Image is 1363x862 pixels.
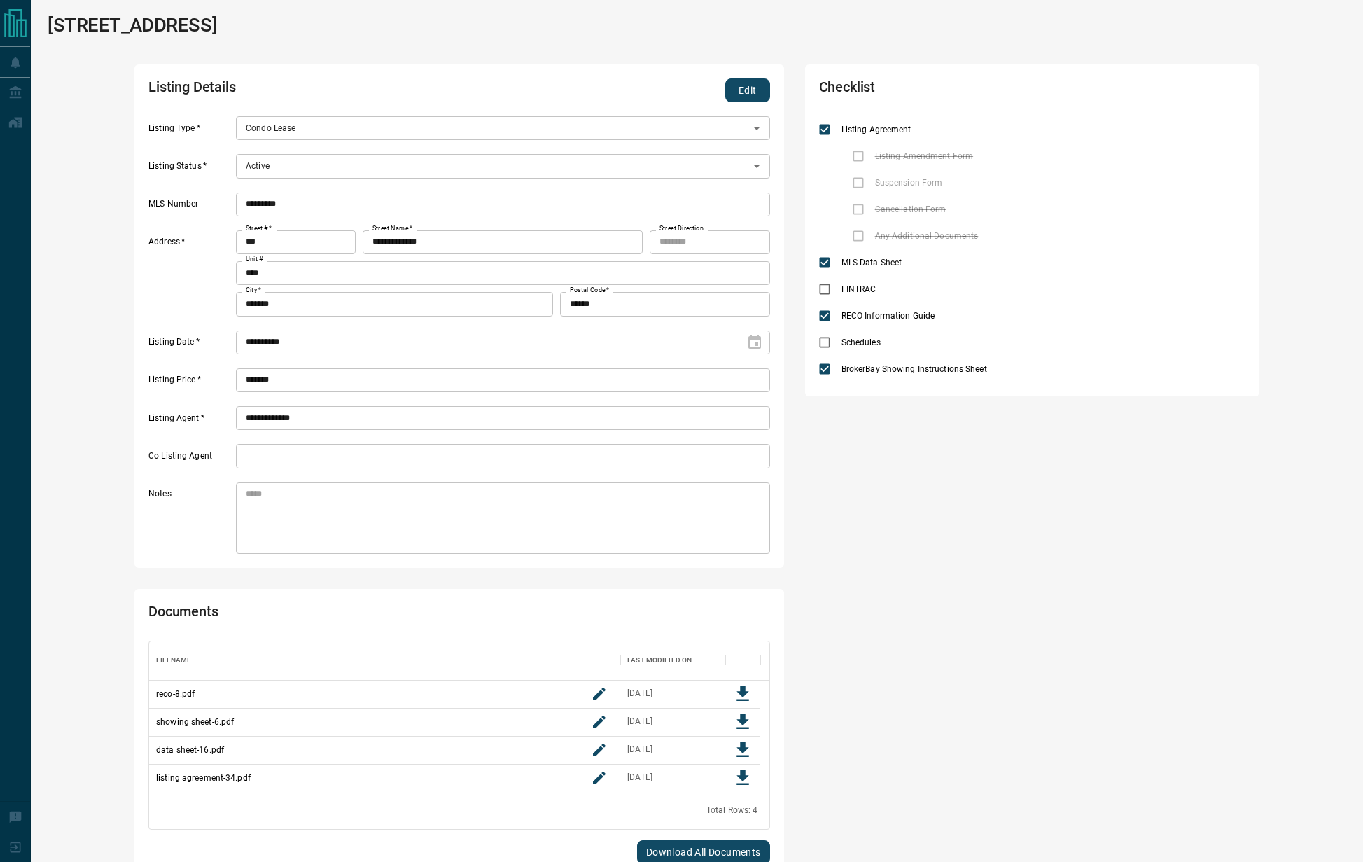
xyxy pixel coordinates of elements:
label: Address [148,236,232,316]
span: Cancellation Form [872,203,950,216]
label: Listing Status [148,160,232,179]
label: Listing Agent [148,412,232,431]
label: Postal Code [570,286,609,295]
button: rename button [585,764,613,792]
div: Aug 11, 2025 [627,716,652,728]
span: Suspension Form [872,176,946,189]
label: Street Name [372,224,412,233]
div: Last Modified On [620,641,725,680]
label: Notes [148,488,232,554]
button: Download File [729,736,757,764]
div: Aug 11, 2025 [627,688,652,700]
h2: Checklist [819,78,1075,102]
p: listing agreement-34.pdf [156,772,251,784]
p: showing sheet-6.pdf [156,716,234,728]
button: rename button [585,708,613,736]
button: rename button [585,736,613,764]
div: Filename [156,641,191,680]
span: Listing Agreement [838,123,915,136]
div: Filename [149,641,620,680]
div: Aug 11, 2025 [627,772,652,784]
button: Edit [725,78,770,102]
button: rename button [585,680,613,708]
span: Schedules [838,336,884,349]
label: Listing Date [148,336,232,354]
label: Street # [246,224,272,233]
div: Aug 11, 2025 [627,744,652,756]
p: data sheet-16.pdf [156,744,224,756]
div: Total Rows: 4 [706,805,758,816]
h1: [STREET_ADDRESS] [48,14,217,36]
div: Active [236,154,770,178]
span: Listing Amendment Form [872,150,977,162]
h2: Listing Details [148,78,522,102]
div: Last Modified On [627,641,692,680]
button: Download File [729,680,757,708]
p: reco-8.pdf [156,688,195,700]
button: Download File [729,764,757,792]
label: Street Direction [659,224,704,233]
div: Condo Lease [236,116,770,140]
span: FINTRAC [838,283,880,296]
span: BrokerBay Showing Instructions Sheet [838,363,991,375]
label: Listing Type [148,123,232,141]
button: Download File [729,708,757,736]
span: MLS Data Sheet [838,256,906,269]
label: MLS Number [148,198,232,216]
label: Unit # [246,255,263,264]
span: Any Additional Documents [872,230,982,242]
label: Co Listing Agent [148,450,232,468]
label: City [246,286,261,295]
label: Listing Price [148,374,232,392]
h2: Documents [148,603,522,627]
span: RECO Information Guide [838,310,938,322]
